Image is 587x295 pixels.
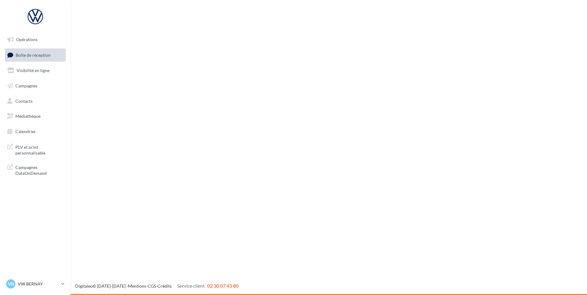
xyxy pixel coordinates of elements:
a: Boîte de réception [4,48,67,62]
span: Calendrier [15,129,36,134]
span: Contacts [15,98,33,103]
span: VB [8,281,14,287]
a: Contacts [4,95,67,108]
a: PLV et print personnalisable [4,140,67,159]
a: Campagnes DataOnDemand [4,161,67,179]
span: 02 30 07 43 80 [207,283,239,289]
span: Opérations [16,37,37,42]
span: Médiathèque [15,113,41,119]
p: VW BERNAY [18,281,59,287]
span: PLV et print personnalisable [15,143,63,156]
a: Visibilité en ligne [4,64,67,77]
a: Mentions [128,283,146,289]
a: Calendrier [4,125,67,138]
a: VB VW BERNAY [5,278,66,290]
span: Service client [177,283,205,289]
span: © [DATE]-[DATE] - - - [75,283,239,289]
a: Opérations [4,33,67,46]
a: Médiathèque [4,110,67,123]
a: Crédits [157,283,172,289]
span: Boîte de réception [16,52,51,57]
span: Campagnes [15,83,37,88]
span: Campagnes DataOnDemand [15,163,63,176]
a: Campagnes [4,79,67,92]
a: Digitaleo [75,283,93,289]
span: Visibilité en ligne [17,68,49,73]
a: CGS [148,283,156,289]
